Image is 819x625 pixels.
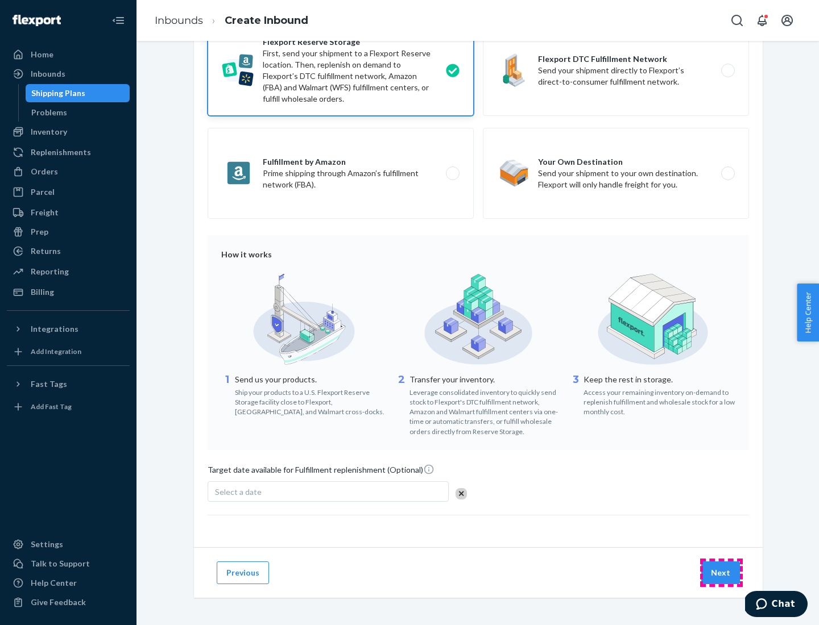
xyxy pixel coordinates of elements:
[221,249,735,260] div: How it works
[235,374,387,385] p: Send us your products.
[13,15,61,26] img: Flexport logo
[31,347,81,356] div: Add Integration
[7,45,130,64] a: Home
[31,88,85,99] div: Shipping Plans
[31,166,58,177] div: Orders
[797,284,819,341] button: Help Center
[221,373,233,416] div: 1
[31,49,53,60] div: Home
[31,186,55,198] div: Parcel
[7,223,130,241] a: Prep
[107,9,130,32] button: Close Navigation
[7,203,130,222] a: Freight
[146,4,317,37] ol: breadcrumbs
[409,385,561,436] div: Leverage consolidated inventory to quickly send stock to Flexport's DTC fulfillment network, Amaz...
[7,320,130,338] button: Integrations
[31,245,61,257] div: Returns
[31,378,67,390] div: Fast Tags
[584,374,735,385] p: Keep the rest in storage.
[31,68,65,80] div: Inbounds
[7,242,130,260] a: Returns
[409,374,561,385] p: Transfer your inventory.
[31,207,59,218] div: Freight
[31,577,77,589] div: Help Center
[7,574,130,592] a: Help Center
[7,593,130,611] button: Give Feedback
[31,226,48,238] div: Prep
[31,286,54,298] div: Billing
[217,561,269,584] button: Previous
[7,163,130,181] a: Orders
[31,402,72,411] div: Add Fast Tag
[155,14,203,27] a: Inbounds
[31,126,67,137] div: Inventory
[7,123,130,141] a: Inventory
[570,373,581,416] div: 3
[31,539,63,550] div: Settings
[7,555,130,573] button: Talk to Support
[7,535,130,553] a: Settings
[31,323,78,335] div: Integrations
[7,343,130,361] a: Add Integration
[31,266,69,277] div: Reporting
[701,561,740,584] button: Next
[208,464,435,480] span: Target date available for Fulfillment replenishment (Optional)
[776,9,799,32] button: Open account menu
[396,373,407,436] div: 2
[7,283,130,301] a: Billing
[7,143,130,161] a: Replenishments
[7,65,130,83] a: Inbounds
[31,107,67,118] div: Problems
[26,103,130,122] a: Problems
[31,558,90,569] div: Talk to Support
[7,375,130,393] button: Fast Tags
[726,9,748,32] button: Open Search Box
[7,262,130,281] a: Reporting
[7,398,130,416] a: Add Fast Tag
[745,591,808,619] iframe: Opens a widget where you can chat to one of our agents
[751,9,773,32] button: Open notifications
[7,183,130,201] a: Parcel
[26,84,130,102] a: Shipping Plans
[215,487,262,497] span: Select a date
[235,385,387,416] div: Ship your products to a U.S. Flexport Reserve Storage facility close to Flexport, [GEOGRAPHIC_DAT...
[225,14,308,27] a: Create Inbound
[31,147,91,158] div: Replenishments
[584,385,735,416] div: Access your remaining inventory on-demand to replenish fulfillment and wholesale stock for a low ...
[31,597,86,608] div: Give Feedback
